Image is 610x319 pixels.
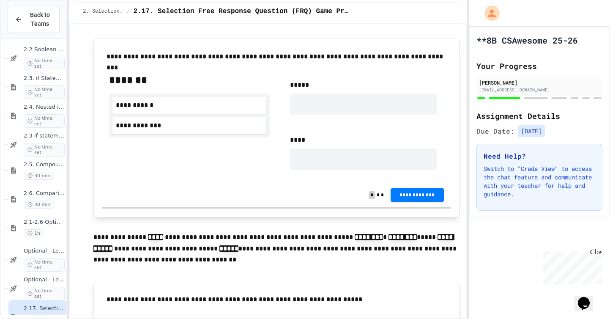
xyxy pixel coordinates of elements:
span: No time set [24,114,65,128]
span: 2.17. Selection Free Response Question (FRQ) Game Practice (2.1-2.6) [133,6,350,16]
span: No time set [24,287,65,300]
span: [DATE] [518,125,545,137]
span: Optional - Lesson 2.5 Quiz [24,247,65,255]
span: 2.2 Boolean Expressions - Quiz [24,46,65,53]
span: 2.4. Nested if Statements [24,104,65,111]
span: Due Date: [476,126,514,136]
span: 2.1-2.6 Optional review slides [24,219,65,226]
h3: Need Help? [484,151,595,161]
span: Optional - Lesson 2.6 Quiz [24,276,65,283]
div: My Account [476,3,502,23]
span: 2.5. Compound Boolean Expressions [24,161,65,168]
iframe: chat widget [540,248,602,284]
span: No time set [24,143,65,157]
h2: Your Progress [476,60,602,72]
span: 1h [24,229,44,237]
span: No time set [24,258,65,272]
span: 2. Selection and Iteration [83,8,123,15]
span: 30 min [24,201,54,209]
span: / [127,8,130,15]
span: 2.17. Selection Free Response Question (FRQ) Game Practice (2.1-2.6) [24,305,65,312]
span: 2.6. Comparing Boolean Expressions ([PERSON_NAME] Laws) [24,190,65,197]
div: [PERSON_NAME] [479,79,600,86]
h1: **8B CSAwesome 25-26 [476,34,578,46]
h2: Assignment Details [476,110,602,122]
div: Chat with us now!Close [3,3,58,54]
iframe: chat widget [574,285,602,311]
span: No time set [24,57,65,70]
span: 2.3 If statements and Control Flow - Quiz [24,132,65,140]
span: 2.3. if Statements [24,75,65,82]
span: No time set [24,85,65,99]
span: Back to Teams [27,11,52,28]
button: Back to Teams [8,6,60,33]
span: 30 min [24,172,54,180]
p: Switch to "Grade View" to access the chat feature and communicate with your teacher for help and ... [484,165,595,198]
div: [EMAIL_ADDRESS][DOMAIN_NAME] [479,87,600,93]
